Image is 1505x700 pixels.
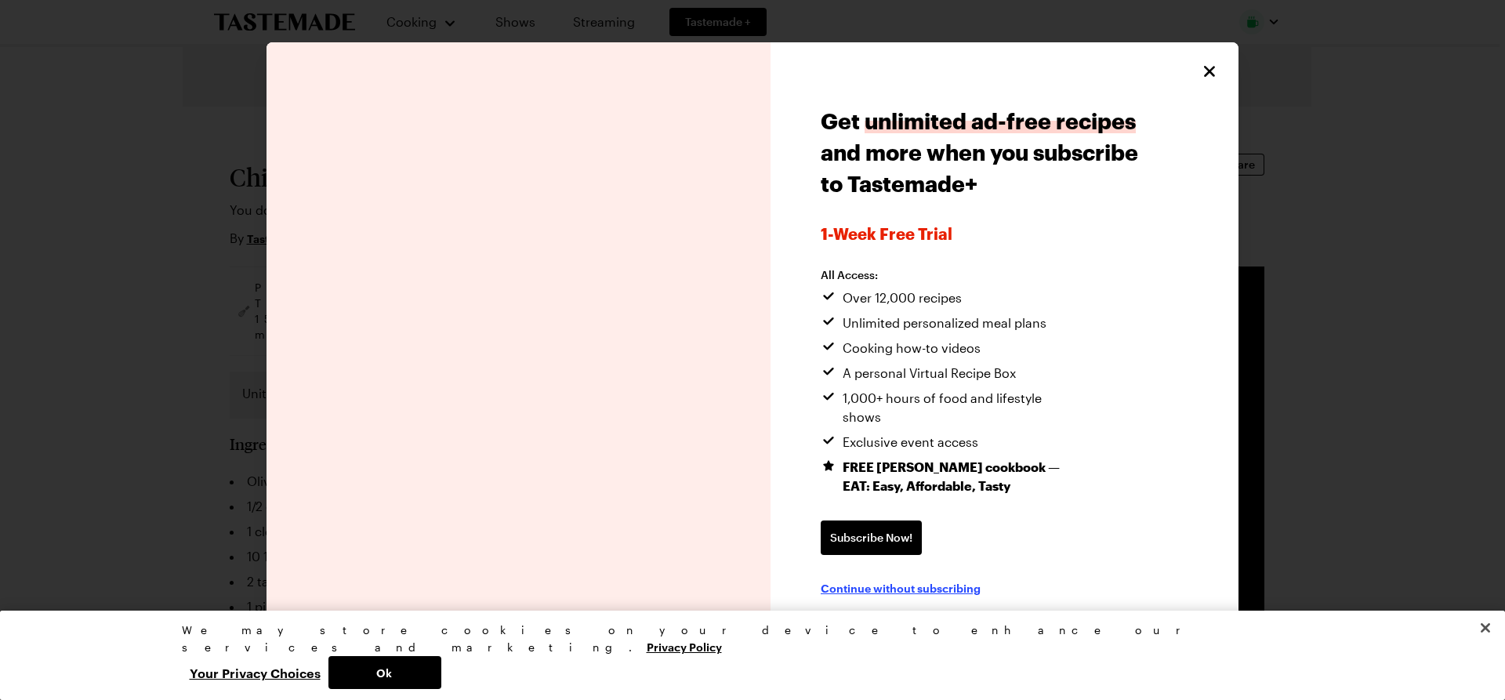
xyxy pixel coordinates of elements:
[182,656,328,689] button: Your Privacy Choices
[843,364,1016,383] span: A personal Virtual Recipe Box
[1199,61,1220,82] button: Close
[267,42,771,658] img: Tastemade Plus preview image
[843,389,1079,426] span: 1,000+ hours of food and lifestyle shows
[821,580,981,596] button: Continue without subscribing
[182,622,1311,656] div: We may store cookies on your device to enhance our services and marketing.
[843,288,962,307] span: Over 12,000 recipes
[830,530,912,546] span: Subscribe Now!
[843,339,981,357] span: Cooking how-to videos
[865,108,1136,133] span: unlimited ad-free recipes
[843,433,978,452] span: Exclusive event access
[821,268,1079,282] h2: All Access:
[821,224,1143,243] span: 1-week Free Trial
[328,656,441,689] button: Ok
[821,520,922,555] a: Subscribe Now!
[821,105,1143,199] h1: Get and more when you subscribe to Tastemade+
[647,639,722,654] a: More information about your privacy, opens in a new tab
[843,458,1079,495] span: FREE [PERSON_NAME] cookbook — EAT: Easy, Affordable, Tasty
[182,622,1311,689] div: Privacy
[843,314,1046,332] span: Unlimited personalized meal plans
[1468,611,1503,645] button: Close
